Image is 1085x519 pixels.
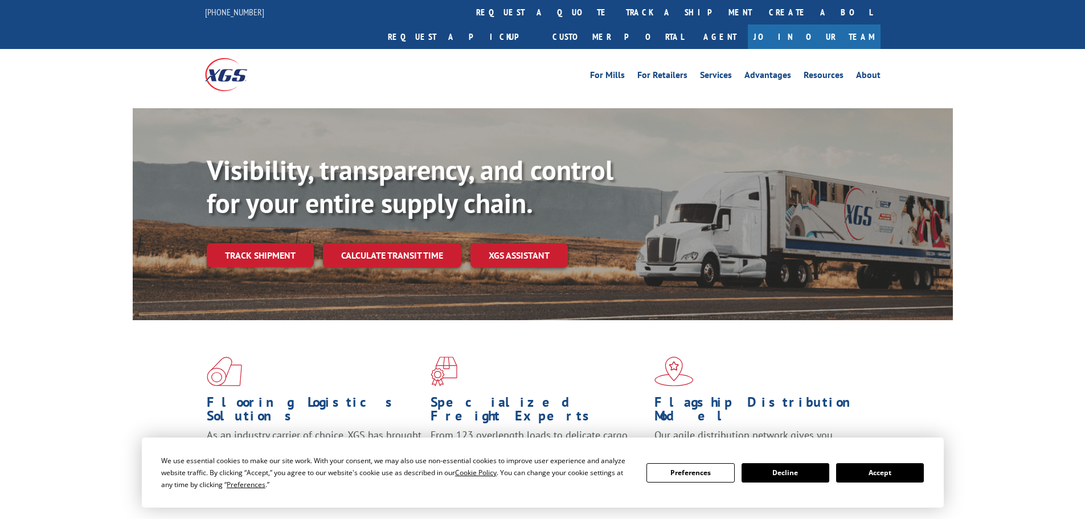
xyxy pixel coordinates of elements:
[379,24,544,49] a: Request a pickup
[637,71,687,83] a: For Retailers
[207,152,613,220] b: Visibility, transparency, and control for your entire supply chain.
[856,71,881,83] a: About
[207,395,422,428] h1: Flooring Logistics Solutions
[700,71,732,83] a: Services
[205,6,264,18] a: [PHONE_NUMBER]
[654,395,870,428] h1: Flagship Distribution Model
[323,243,461,268] a: Calculate transit time
[161,455,633,491] div: We use essential cookies to make our site work. With your consent, we may also use non-essential ...
[207,428,421,469] span: As an industry carrier of choice, XGS has brought innovation and dedication to flooring logistics...
[431,357,457,386] img: xgs-icon-focused-on-flooring-red
[654,428,864,455] span: Our agile distribution network gives you nationwide inventory management on demand.
[742,463,829,483] button: Decline
[207,243,314,267] a: Track shipment
[590,71,625,83] a: For Mills
[470,243,568,268] a: XGS ASSISTANT
[748,24,881,49] a: Join Our Team
[227,480,265,489] span: Preferences
[544,24,692,49] a: Customer Portal
[207,357,242,386] img: xgs-icon-total-supply-chain-intelligence-red
[654,357,694,386] img: xgs-icon-flagship-distribution-model-red
[142,438,944,508] div: Cookie Consent Prompt
[692,24,748,49] a: Agent
[455,468,497,477] span: Cookie Policy
[744,71,791,83] a: Advantages
[804,71,844,83] a: Resources
[836,463,924,483] button: Accept
[646,463,734,483] button: Preferences
[431,428,646,479] p: From 123 overlength loads to delicate cargo, our experienced staff knows the best way to move you...
[431,395,646,428] h1: Specialized Freight Experts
